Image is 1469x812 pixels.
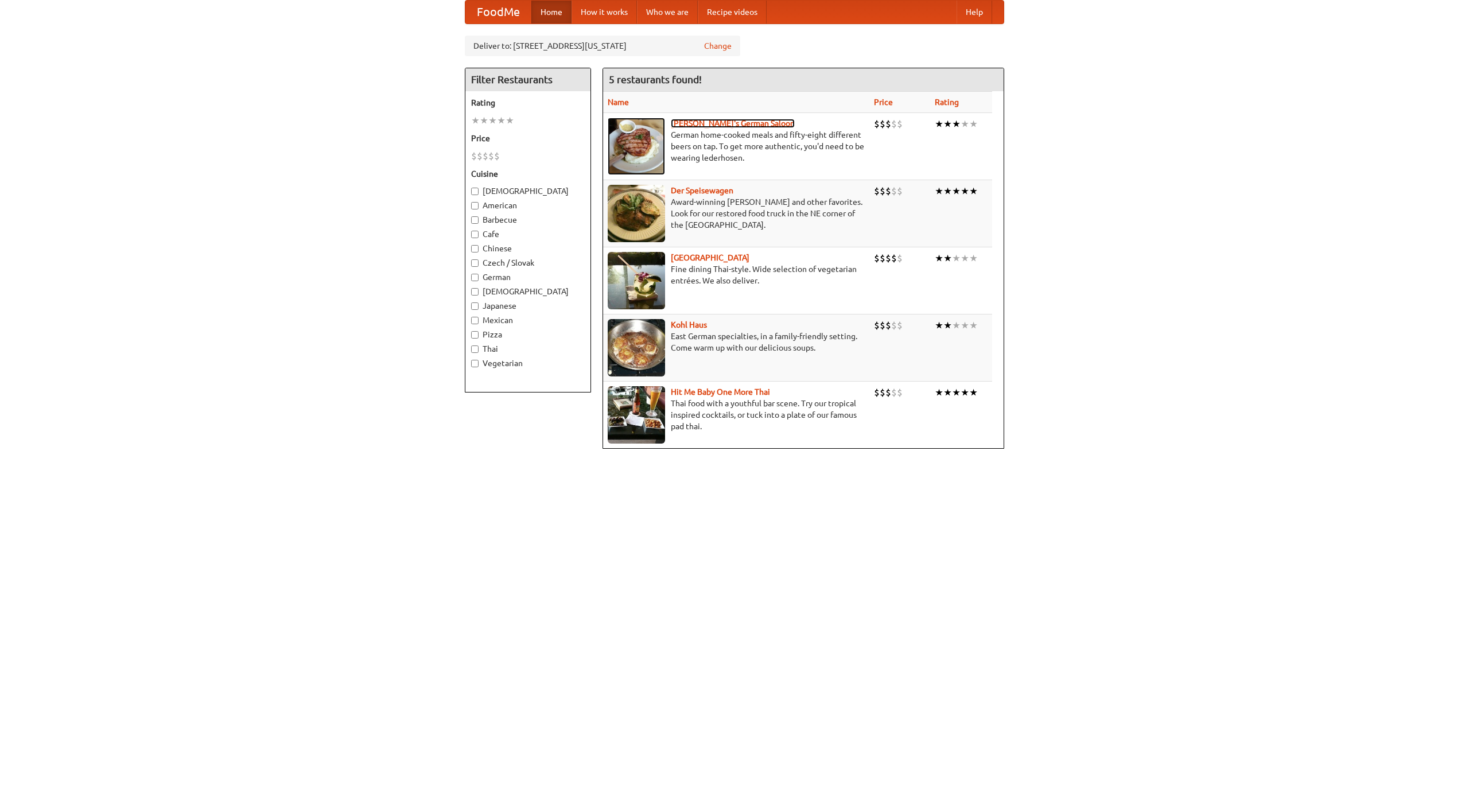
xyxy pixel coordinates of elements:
b: Der Speisewagen [671,186,733,195]
p: Fine dining Thai-style. Wide selection of vegetarian entrées. We also deliver. [608,263,865,286]
li: ★ [935,386,943,399]
label: Mexican [471,314,585,326]
li: ★ [961,319,969,332]
a: Hit Me Baby One More Thai [671,387,770,397]
li: ★ [471,114,480,127]
li: ★ [943,386,952,399]
li: $ [483,150,488,162]
input: Chinese [471,245,479,252]
li: ★ [952,386,961,399]
p: German home-cooked meals and fifty-eight different beers on tap. To get more authentic, you'd nee... [608,129,865,164]
label: [DEMOGRAPHIC_DATA] [471,286,585,297]
li: $ [874,386,880,399]
li: $ [874,319,880,332]
input: German [471,274,479,281]
input: Cafe [471,231,479,238]
h5: Cuisine [471,168,585,180]
li: ★ [506,114,514,127]
li: ★ [961,118,969,130]
input: Pizza [471,331,479,339]
img: babythai.jpg [608,386,665,444]
li: ★ [969,319,978,332]
li: ★ [480,114,488,127]
li: ★ [952,185,961,197]
li: $ [897,118,903,130]
li: ★ [943,185,952,197]
label: Czech / Slovak [471,257,585,269]
li: $ [891,386,897,399]
p: East German specialties, in a family-friendly setting. Come warm up with our delicious soups. [608,331,865,353]
input: American [471,202,479,209]
li: $ [477,150,483,162]
a: Change [704,40,732,52]
li: $ [880,319,885,332]
a: Name [608,98,629,107]
li: $ [488,150,494,162]
li: $ [885,185,891,197]
label: Chinese [471,243,585,254]
p: Thai food with a youthful bar scene. Try our tropical inspired cocktails, or tuck into a plate of... [608,398,865,432]
li: ★ [952,252,961,265]
li: $ [891,185,897,197]
li: $ [880,118,885,130]
li: $ [891,252,897,265]
a: Kohl Haus [671,320,707,329]
label: Cafe [471,228,585,240]
li: ★ [488,114,497,127]
li: ★ [969,386,978,399]
li: $ [874,252,880,265]
li: $ [891,118,897,130]
li: ★ [935,252,943,265]
li: ★ [969,118,978,130]
label: Vegetarian [471,358,585,369]
a: FoodMe [465,1,531,24]
li: $ [885,118,891,130]
li: $ [874,185,880,197]
li: $ [885,386,891,399]
li: ★ [943,252,952,265]
a: Help [957,1,992,24]
li: $ [880,386,885,399]
input: Mexican [471,317,479,324]
label: [DEMOGRAPHIC_DATA] [471,185,585,197]
input: [DEMOGRAPHIC_DATA] [471,288,479,296]
li: $ [897,185,903,197]
input: Japanese [471,302,479,310]
li: ★ [935,185,943,197]
a: How it works [572,1,637,24]
li: $ [471,150,477,162]
a: [PERSON_NAME]'s German Saloon [671,119,795,128]
p: Award-winning [PERSON_NAME] and other favorites. Look for our restored food truck in the NE corne... [608,196,865,231]
img: esthers.jpg [608,118,665,175]
h4: Filter Restaurants [465,68,590,91]
a: Price [874,98,893,107]
li: $ [494,150,500,162]
label: Pizza [471,329,585,340]
h5: Price [471,133,585,144]
li: $ [885,252,891,265]
li: ★ [935,118,943,130]
li: $ [874,118,880,130]
li: $ [897,319,903,332]
li: $ [880,252,885,265]
input: [DEMOGRAPHIC_DATA] [471,188,479,195]
a: [GEOGRAPHIC_DATA] [671,253,749,262]
li: ★ [943,319,952,332]
li: ★ [961,185,969,197]
li: $ [880,185,885,197]
label: Thai [471,343,585,355]
li: ★ [952,118,961,130]
li: ★ [969,252,978,265]
label: American [471,200,585,211]
li: ★ [969,185,978,197]
li: $ [897,252,903,265]
input: Vegetarian [471,360,479,367]
a: Rating [935,98,959,107]
li: ★ [961,252,969,265]
input: Barbecue [471,216,479,224]
a: Who we are [637,1,698,24]
label: Barbecue [471,214,585,226]
div: Deliver to: [STREET_ADDRESS][US_STATE] [465,36,740,56]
